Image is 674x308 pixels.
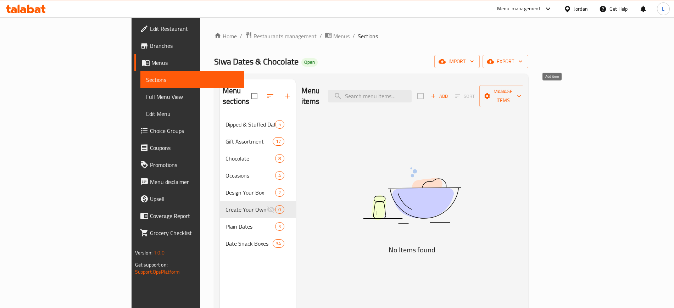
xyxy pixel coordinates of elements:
span: Edit Menu [146,110,238,118]
span: 5 [275,121,284,128]
span: Grocery Checklist [150,229,238,237]
div: items [275,171,284,180]
span: Create Your Own Basket [225,205,267,214]
a: Sections [140,71,244,88]
a: Restaurants management [245,32,317,41]
span: 17 [273,138,284,145]
div: Jordan [574,5,588,13]
span: Plain Dates [225,222,275,231]
div: items [275,222,284,231]
button: Add [428,91,451,102]
button: Manage items [479,85,527,107]
a: Grocery Checklist [134,224,244,241]
div: items [275,120,284,129]
a: Menus [325,32,350,41]
span: 0 [275,206,284,213]
div: items [275,154,284,163]
span: Siwa Dates & Chocolate [214,54,299,69]
a: Choice Groups [134,122,244,139]
span: 8 [275,155,284,162]
span: Choice Groups [150,127,238,135]
span: Version: [135,248,152,257]
a: Full Menu View [140,88,244,105]
span: 34 [273,240,284,247]
h5: No Items found [323,244,501,256]
a: Support.OpsPlatform [135,267,180,276]
div: Occasions4 [220,167,296,184]
li: / [319,32,322,40]
span: Dipped & Stuffed Dates [225,120,275,129]
div: items [275,188,284,197]
div: Open [301,58,318,67]
span: Full Menu View [146,93,238,101]
span: L [662,5,664,13]
a: Edit Menu [140,105,244,122]
input: search [328,90,412,102]
span: Manage items [485,87,521,105]
span: 3 [275,223,284,230]
div: Menu-management [497,5,541,13]
span: Sort sections [262,88,279,105]
span: Coverage Report [150,212,238,220]
span: 4 [275,172,284,179]
a: Promotions [134,156,244,173]
span: Sort items [451,91,479,102]
span: Chocolate [225,154,275,163]
div: Create Your Own Basket0 [220,201,296,218]
span: Menu disclaimer [150,178,238,186]
div: Dipped & Stuffed Dates5 [220,116,296,133]
span: Sections [358,32,378,40]
span: Get support on: [135,260,168,269]
span: Gift Assortment [225,137,273,146]
div: Plain Dates3 [220,218,296,235]
span: Sections [146,75,238,84]
span: Menus [333,32,350,40]
div: Date Snack Boxes34 [220,235,296,252]
svg: Inactive section [267,205,275,214]
span: Occasions [225,171,275,180]
span: Design Your Box [225,188,275,197]
div: items [273,137,284,146]
div: Gift Assortment17 [220,133,296,150]
a: Branches [134,37,244,54]
span: Menus [151,58,238,67]
nav: breadcrumb [214,32,528,41]
li: / [352,32,355,40]
img: dish.svg [323,149,501,242]
span: Branches [150,41,238,50]
span: Coupons [150,144,238,152]
a: Edit Restaurant [134,20,244,37]
h2: Menu items [301,85,320,107]
a: Coverage Report [134,207,244,224]
span: Upsell [150,195,238,203]
a: Upsell [134,190,244,207]
div: Chocolate8 [220,150,296,167]
span: Edit Restaurant [150,24,238,33]
div: Design Your Box2 [220,184,296,201]
div: items [273,239,284,248]
span: export [488,57,523,66]
span: 1.0.0 [154,248,165,257]
span: import [440,57,474,66]
div: items [275,205,284,214]
span: Open [301,59,318,65]
a: Menu disclaimer [134,173,244,190]
span: 2 [275,189,284,196]
span: Restaurants management [254,32,317,40]
a: Menus [134,54,244,71]
span: Promotions [150,161,238,169]
a: Coupons [134,139,244,156]
button: export [483,55,528,68]
button: import [434,55,480,68]
span: Add [430,92,449,100]
span: Select all sections [247,89,262,103]
span: Date Snack Boxes [225,239,273,248]
nav: Menu sections [220,113,296,255]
